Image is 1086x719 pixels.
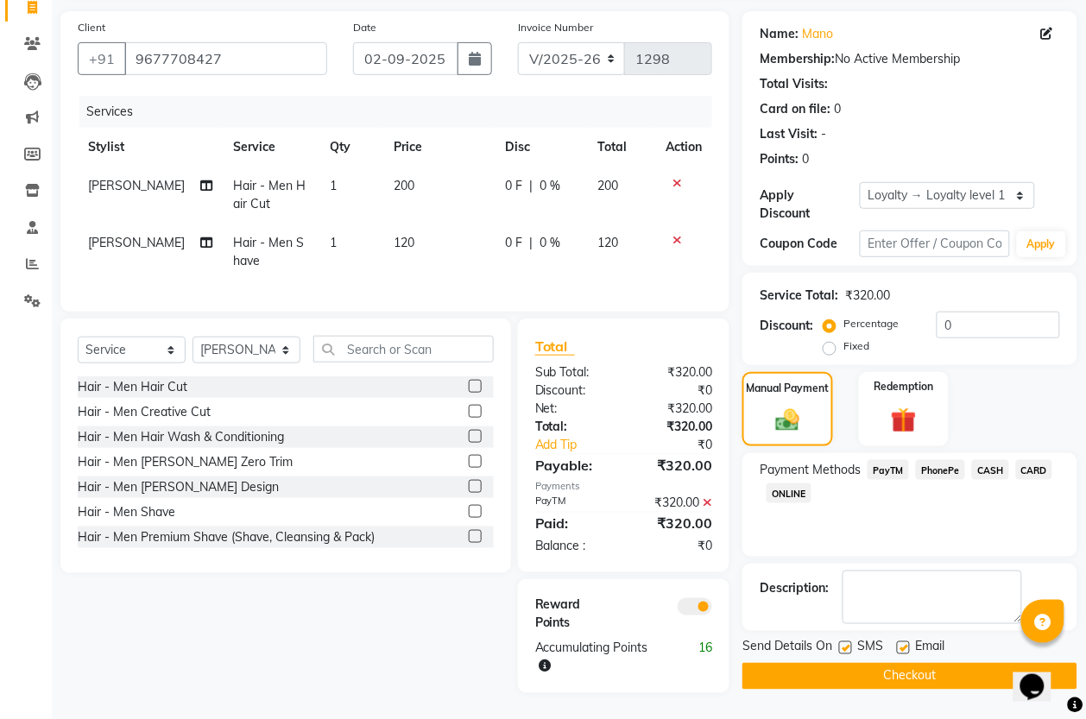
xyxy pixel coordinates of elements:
[495,128,587,167] th: Disc
[767,483,811,503] span: ONLINE
[313,336,494,363] input: Search or Scan
[78,528,375,546] div: Hair - Men Premium Shave (Shave, Cleansing & Pack)
[522,640,675,676] div: Accumulating Points
[883,405,925,437] img: _gift.svg
[78,403,211,421] div: Hair - Men Creative Cut
[330,235,337,250] span: 1
[394,235,414,250] span: 120
[834,100,841,118] div: 0
[874,379,933,394] label: Redemption
[760,50,1060,68] div: No Active Membership
[78,20,105,35] label: Client
[522,400,624,418] div: Net:
[124,42,327,75] input: Search by Name/Mobile/Email/Code
[330,178,337,193] span: 1
[353,20,376,35] label: Date
[233,235,304,268] span: Hair - Men Shave
[860,230,1010,257] input: Enter Offer / Coupon Code
[768,407,807,434] img: _cash.svg
[972,460,1009,480] span: CASH
[223,128,319,167] th: Service
[868,460,909,480] span: PayTM
[674,640,725,676] div: 16
[540,234,560,252] span: 0 %
[843,316,899,331] label: Percentage
[78,128,223,167] th: Stylist
[535,479,712,494] div: Payments
[522,513,624,533] div: Paid:
[78,378,187,396] div: Hair - Men Hair Cut
[78,42,126,75] button: +91
[383,128,495,167] th: Price
[760,287,838,305] div: Service Total:
[624,418,726,436] div: ₹320.00
[760,579,829,597] div: Description:
[845,287,890,305] div: ₹320.00
[88,235,185,250] span: [PERSON_NAME]
[540,177,560,195] span: 0 %
[742,663,1077,690] button: Checkout
[821,125,826,143] div: -
[624,382,726,400] div: ₹0
[522,382,624,400] div: Discount:
[319,128,383,167] th: Qty
[624,363,726,382] div: ₹320.00
[760,150,799,168] div: Points:
[529,234,533,252] span: |
[597,178,618,193] span: 200
[522,418,624,436] div: Total:
[624,455,726,476] div: ₹320.00
[78,453,293,471] div: Hair - Men [PERSON_NAME] Zero Trim
[1013,650,1069,702] iframe: chat widget
[394,178,414,193] span: 200
[760,25,799,43] div: Name:
[857,638,883,659] span: SMS
[760,50,835,68] div: Membership:
[742,638,832,659] span: Send Details On
[522,596,624,633] div: Reward Points
[1017,231,1066,257] button: Apply
[522,494,624,512] div: PayTM
[802,25,833,43] a: Mano
[529,177,533,195] span: |
[624,537,726,555] div: ₹0
[597,235,618,250] span: 120
[760,100,830,118] div: Card on file:
[843,338,869,354] label: Fixed
[655,128,712,167] th: Action
[760,75,828,93] div: Total Visits:
[760,235,860,253] div: Coupon Code
[88,178,185,193] span: [PERSON_NAME]
[915,638,944,659] span: Email
[78,428,284,446] div: Hair - Men Hair Wash & Conditioning
[79,96,725,128] div: Services
[78,503,175,521] div: Hair - Men Shave
[233,178,306,211] span: Hair - Men Hair Cut
[535,337,575,356] span: Total
[505,234,522,252] span: 0 F
[802,150,809,168] div: 0
[78,478,279,496] div: Hair - Men [PERSON_NAME] Design
[587,128,655,167] th: Total
[518,20,593,35] label: Invoice Number
[916,460,965,480] span: PhonePe
[522,455,624,476] div: Payable:
[522,363,624,382] div: Sub Total:
[760,186,860,223] div: Apply Discount
[641,436,725,454] div: ₹0
[505,177,522,195] span: 0 F
[624,494,726,512] div: ₹320.00
[1016,460,1053,480] span: CARD
[747,381,830,396] label: Manual Payment
[760,461,861,479] span: Payment Methods
[624,400,726,418] div: ₹320.00
[624,513,726,533] div: ₹320.00
[522,537,624,555] div: Balance :
[522,436,641,454] a: Add Tip
[760,317,813,335] div: Discount:
[760,125,818,143] div: Last Visit:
